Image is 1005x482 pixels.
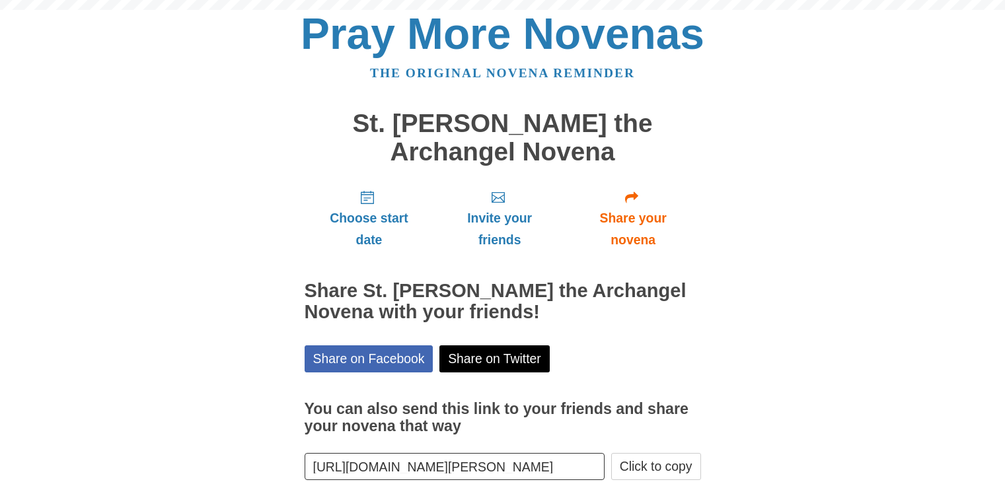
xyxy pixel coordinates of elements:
[305,110,701,166] h1: St. [PERSON_NAME] the Archangel Novena
[305,179,434,258] a: Choose start date
[566,179,701,258] a: Share your novena
[305,281,701,323] h2: Share St. [PERSON_NAME] the Archangel Novena with your friends!
[433,179,565,258] a: Invite your friends
[318,207,421,251] span: Choose start date
[305,345,433,372] a: Share on Facebook
[447,207,552,251] span: Invite your friends
[611,453,701,480] button: Click to copy
[439,345,550,372] a: Share on Twitter
[579,207,688,251] span: Share your novena
[301,9,704,58] a: Pray More Novenas
[305,401,701,434] h3: You can also send this link to your friends and share your novena that way
[370,66,635,80] a: The original novena reminder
